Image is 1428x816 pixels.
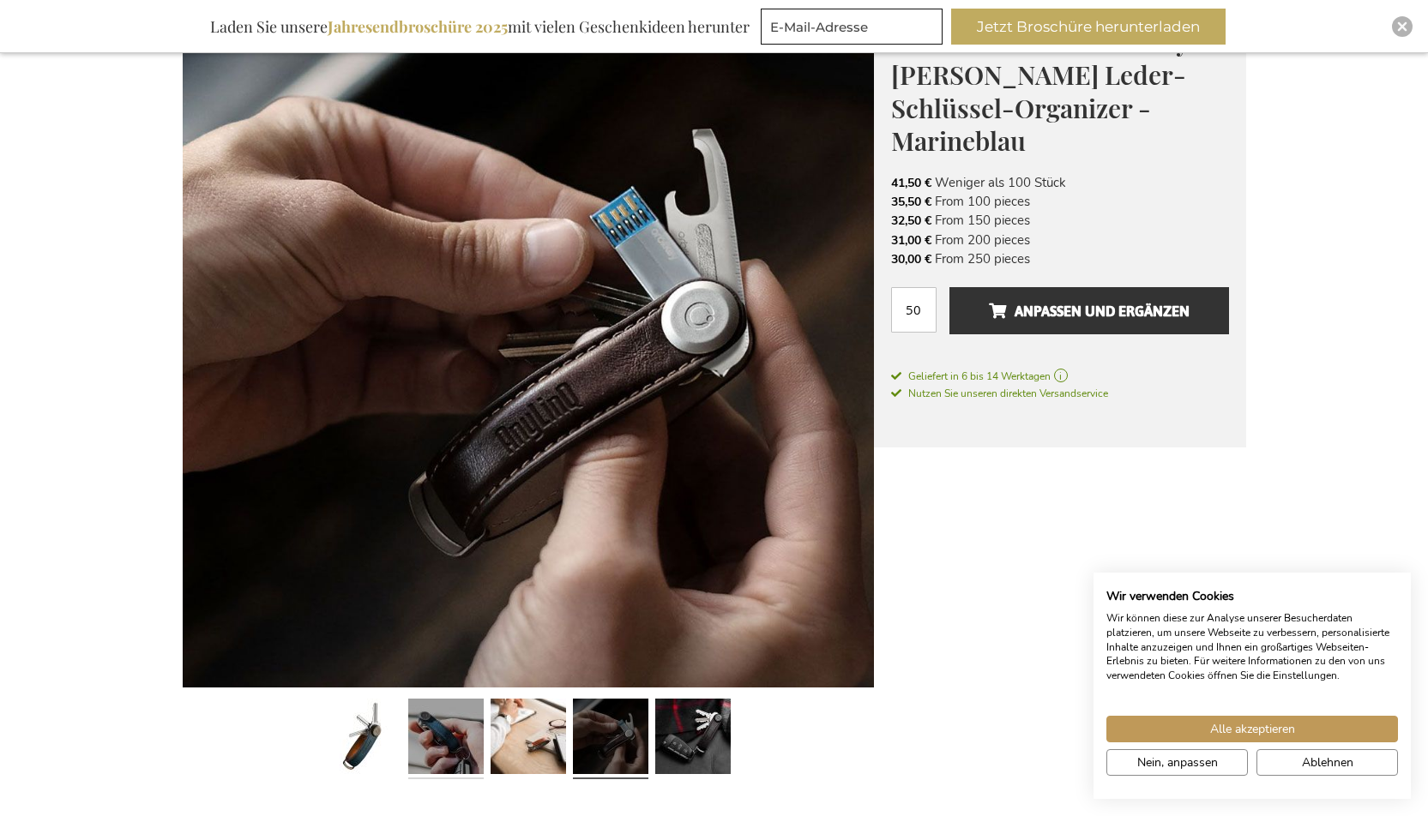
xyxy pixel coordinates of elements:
[1106,716,1398,742] button: Akzeptieren Sie alle cookies
[951,9,1226,45] button: Jetzt Broschüre herunterladen
[891,387,1108,400] span: Nutzen Sie unseren direkten Versandservice
[1106,589,1398,604] h2: Wir verwenden Cookies
[891,175,931,191] span: 41,50 €
[1397,21,1407,32] img: Close
[891,194,931,210] span: 35,50 €
[891,369,1229,384] a: Geliefert in 6 bis 14 Werktagen
[761,9,948,50] form: marketing offers and promotions
[891,25,1188,159] span: Personalisierter Orbitkey [PERSON_NAME] Leder-Schlüssel-Organizer - Marineblau
[326,692,401,786] a: Personalisierter Orbitkey Crazy Horse Leder-Schlüssel-Organizer - Marineblau
[891,192,1229,211] li: From 100 pieces
[891,231,1229,249] li: From 200 pieces
[891,384,1108,401] a: Nutzen Sie unseren direkten Versandservice
[573,692,648,786] a: Personalisierter Orbitkey Leder-Schlüssel-Organizer - Schwarz
[1256,749,1398,776] button: Alle verweigern cookies
[989,297,1190,325] span: Anpassen und ergänzen
[891,287,937,333] input: Menge
[408,692,484,786] a: Personalisierter Orbitkey Crazy Horse Leder-Schlüssel-Organizer - Marineblau
[655,692,731,786] a: Personalisierter Orbitkey Leder-Schlüssel-Organizer - Schwarz
[202,9,757,45] div: Laden Sie unsere mit vielen Geschenkideen herunter
[891,249,1229,268] li: From 250 pieces
[1392,16,1413,37] div: Close
[891,173,1229,192] li: Weniger als 100 Stück
[328,16,508,37] b: Jahresendbroschüre 2025
[949,287,1228,334] button: Anpassen und ergänzen
[891,232,931,249] span: 31,00 €
[761,9,943,45] input: E-Mail-Adresse
[891,213,931,229] span: 32,50 €
[491,692,566,786] a: Personalisierter Orbitkey Leder-Schlüssel-Organizer - Cognac
[1302,753,1353,771] span: Ablehnen
[1106,611,1398,683] p: Wir können diese zur Analyse unserer Besucherdaten platzieren, um unsere Webseite zu verbessern, ...
[891,251,931,267] span: 30,00 €
[1210,720,1295,738] span: Alle akzeptieren
[891,211,1229,230] li: From 150 pieces
[1137,753,1218,771] span: Nein, anpassen
[1106,749,1248,776] button: cookie Einstellungen anpassen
